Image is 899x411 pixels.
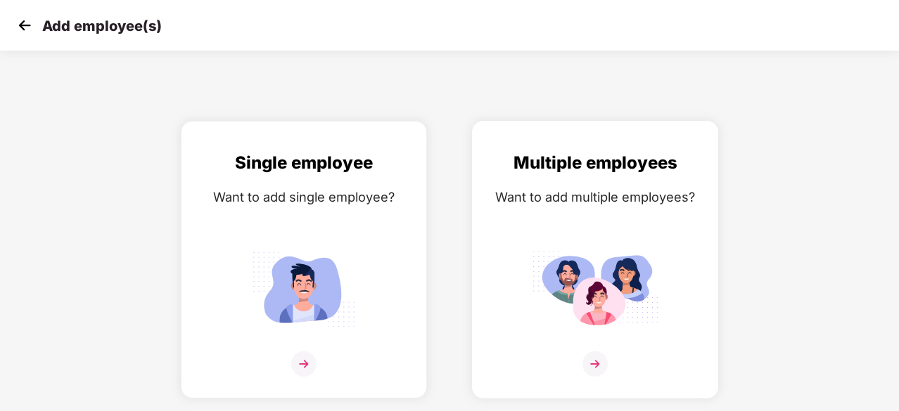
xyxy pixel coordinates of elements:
[291,351,317,377] img: svg+xml;base64,PHN2ZyB4bWxucz0iaHR0cDovL3d3dy53My5vcmcvMjAwMC9zdmciIHdpZHRoPSIzNiIgaGVpZ2h0PSIzNi...
[241,245,367,333] img: svg+xml;base64,PHN2ZyB4bWxucz0iaHR0cDovL3d3dy53My5vcmcvMjAwMC9zdmciIGlkPSJTaW5nbGVfZW1wbG95ZWUiIH...
[532,245,658,333] img: svg+xml;base64,PHN2ZyB4bWxucz0iaHR0cDovL3d3dy53My5vcmcvMjAwMC9zdmciIGlkPSJNdWx0aXBsZV9lbXBsb3llZS...
[487,150,703,176] div: Multiple employees
[42,18,162,34] p: Add employee(s)
[582,351,608,377] img: svg+xml;base64,PHN2ZyB4bWxucz0iaHR0cDovL3d3dy53My5vcmcvMjAwMC9zdmciIHdpZHRoPSIzNiIgaGVpZ2h0PSIzNi...
[196,187,412,207] div: Want to add single employee?
[196,150,412,176] div: Single employee
[487,187,703,207] div: Want to add multiple employees?
[14,15,35,36] img: svg+xml;base64,PHN2ZyB4bWxucz0iaHR0cDovL3d3dy53My5vcmcvMjAwMC9zdmciIHdpZHRoPSIzMCIgaGVpZ2h0PSIzMC...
